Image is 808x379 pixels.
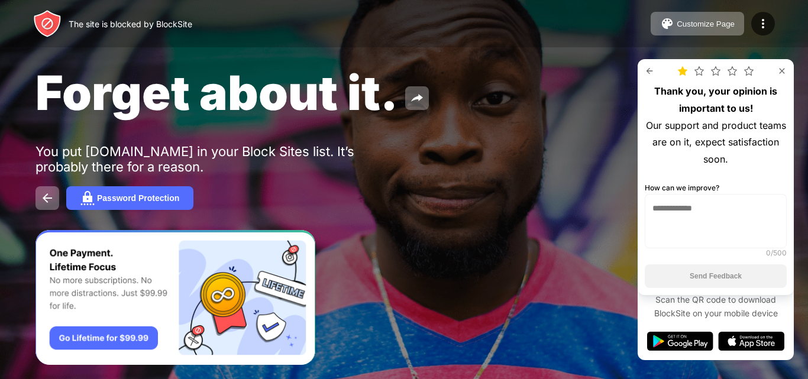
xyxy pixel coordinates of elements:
img: app-store.svg [718,332,784,351]
div: You put [DOMAIN_NAME] in your Block Sites list. It’s probably there for a reason. [35,144,401,174]
img: star.svg [728,66,737,76]
img: star.svg [694,66,704,76]
img: password.svg [80,191,95,205]
img: google-play.svg [647,332,713,351]
div: Scan the QR code to download BlockSite on your mobile device [647,293,784,320]
button: Send Feedback [645,264,787,288]
div: How can we improve? [645,182,719,194]
img: star.svg [744,66,754,76]
div: Our support and product teams are on it, expect satisfaction soon. [645,117,787,168]
button: Password Protection [66,186,193,210]
div: The site is blocked by BlockSite [69,19,192,29]
img: header-logo.svg [33,9,62,38]
iframe: Banner [35,230,315,365]
div: Customize Page [677,20,735,28]
button: Customize Page [651,12,744,35]
span: Forget about it. [35,64,398,121]
img: star.svg [711,66,720,76]
div: Thank you, your opinion is important to us! [645,83,787,117]
div: Password Protection [97,193,179,203]
img: share.svg [410,91,424,105]
img: rate-us-close.svg [777,66,787,76]
img: rate-us-back.svg [645,66,654,76]
img: back.svg [40,191,54,205]
img: menu-icon.svg [756,17,770,31]
div: 0 /500 [766,248,787,257]
img: star-full.svg [678,66,687,76]
img: pallet.svg [660,17,674,31]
